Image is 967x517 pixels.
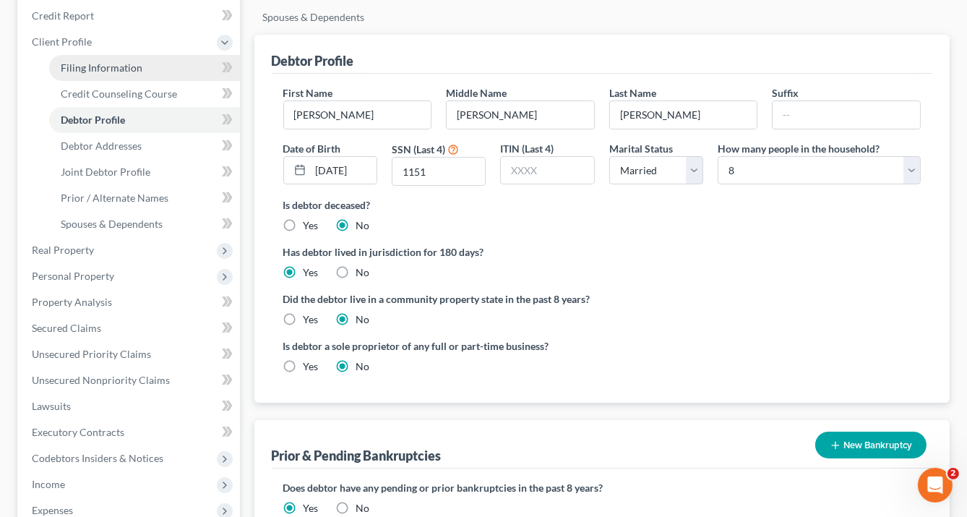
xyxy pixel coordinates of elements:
[356,359,370,374] label: No
[61,166,150,178] span: Joint Debtor Profile
[32,400,71,412] span: Lawsuits
[283,197,921,213] label: Is debtor deceased?
[446,85,507,101] label: Middle Name
[609,141,673,156] label: Marital Status
[20,393,240,419] a: Lawsuits
[272,447,442,464] div: Prior & Pending Bankruptcies
[304,218,319,233] label: Yes
[283,291,921,307] label: Did the debtor live in a community property state in the past 8 years?
[49,107,240,133] a: Debtor Profile
[304,312,319,327] label: Yes
[32,426,124,438] span: Executory Contracts
[815,432,927,458] button: New Bankruptcy
[61,87,177,100] span: Credit Counseling Course
[49,159,240,185] a: Joint Debtor Profile
[772,85,799,101] label: Suffix
[32,348,151,360] span: Unsecured Priority Claims
[947,468,959,479] span: 2
[61,140,142,152] span: Debtor Addresses
[32,478,65,490] span: Income
[304,501,319,516] label: Yes
[61,192,168,204] span: Prior / Alternate Names
[718,141,880,156] label: How many people in the household?
[773,101,920,129] input: --
[609,85,656,101] label: Last Name
[610,101,757,129] input: --
[49,55,240,81] a: Filing Information
[49,133,240,159] a: Debtor Addresses
[283,85,333,101] label: First Name
[918,468,953,503] iframe: Intercom live chat
[356,218,370,233] label: No
[283,141,341,156] label: Date of Birth
[61,61,142,74] span: Filing Information
[20,315,240,341] a: Secured Claims
[32,504,73,516] span: Expenses
[20,341,240,367] a: Unsecured Priority Claims
[283,480,921,495] label: Does debtor have any pending or prior bankruptcies in the past 8 years?
[32,322,101,334] span: Secured Claims
[283,244,921,260] label: Has debtor lived in jurisdiction for 180 days?
[32,9,94,22] span: Credit Report
[311,157,377,184] input: MM/DD/YYYY
[392,142,445,157] label: SSN (Last 4)
[356,312,370,327] label: No
[500,141,554,156] label: ITIN (Last 4)
[49,81,240,107] a: Credit Counseling Course
[32,296,112,308] span: Property Analysis
[61,218,163,230] span: Spouses & Dependents
[20,367,240,393] a: Unsecured Nonpriority Claims
[49,185,240,211] a: Prior / Alternate Names
[356,501,370,516] label: No
[392,158,485,185] input: XXXX
[447,101,594,129] input: M.I
[32,244,94,256] span: Real Property
[49,211,240,237] a: Spouses & Dependents
[356,265,370,280] label: No
[272,52,354,69] div: Debtor Profile
[32,35,92,48] span: Client Profile
[284,101,431,129] input: --
[20,3,240,29] a: Credit Report
[32,374,170,386] span: Unsecured Nonpriority Claims
[20,289,240,315] a: Property Analysis
[283,338,595,354] label: Is debtor a sole proprietor of any full or part-time business?
[304,265,319,280] label: Yes
[32,270,114,282] span: Personal Property
[501,157,593,184] input: XXXX
[61,114,125,126] span: Debtor Profile
[20,419,240,445] a: Executory Contracts
[304,359,319,374] label: Yes
[32,452,163,464] span: Codebtors Insiders & Notices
